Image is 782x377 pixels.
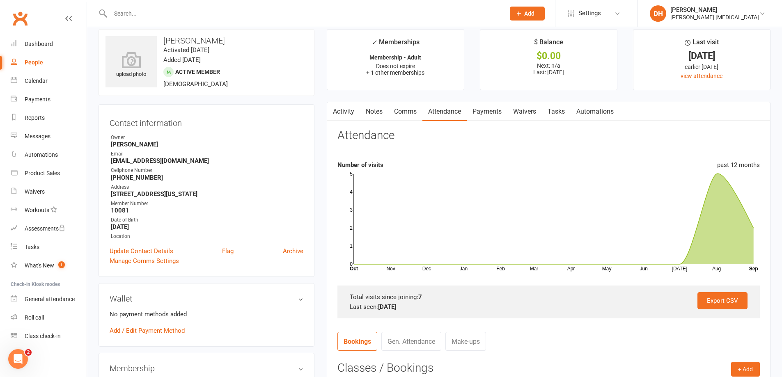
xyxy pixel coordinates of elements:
[488,62,610,75] p: Next: n/a Last: [DATE]
[111,150,303,158] div: Email
[388,102,422,121] a: Comms
[731,362,760,377] button: + Add
[25,170,60,176] div: Product Sales
[418,293,422,301] strong: 7
[717,160,760,170] div: past 12 months
[108,8,499,19] input: Search...
[681,73,722,79] a: view attendance
[445,332,486,351] a: Make-ups
[11,256,87,275] a: What's New1
[337,129,394,142] h3: Attendance
[110,115,303,128] h3: Contact information
[222,246,234,256] a: Flag
[25,151,58,158] div: Automations
[283,246,303,256] a: Archive
[10,8,30,29] a: Clubworx
[366,69,424,76] span: + 1 other memberships
[25,314,44,321] div: Roll call
[11,238,87,256] a: Tasks
[11,164,87,183] a: Product Sales
[641,52,763,60] div: [DATE]
[578,4,601,23] span: Settings
[422,102,467,121] a: Attendance
[350,292,748,302] div: Total visits since joining:
[542,102,571,121] a: Tasks
[111,134,303,142] div: Owner
[58,261,65,268] span: 1
[337,332,377,351] a: Bookings
[25,41,53,47] div: Dashboard
[111,216,303,224] div: Date of Birth
[467,102,507,121] a: Payments
[25,244,39,250] div: Tasks
[685,37,719,52] div: Last visit
[11,109,87,127] a: Reports
[507,102,542,121] a: Waivers
[488,52,610,60] div: $0.00
[110,326,185,336] a: Add / Edit Payment Method
[25,188,45,195] div: Waivers
[105,36,307,45] h3: [PERSON_NAME]
[571,102,619,121] a: Automations
[25,333,61,339] div: Class check-in
[641,62,763,71] div: earlier [DATE]
[360,102,388,121] a: Notes
[25,59,43,66] div: People
[372,39,377,46] i: ✓
[11,201,87,219] a: Workouts
[670,6,759,14] div: [PERSON_NAME]
[25,114,45,121] div: Reports
[11,183,87,201] a: Waivers
[524,10,534,17] span: Add
[11,308,87,327] a: Roll call
[327,102,360,121] a: Activity
[11,290,87,308] a: General attendance kiosk mode
[378,303,396,311] strong: [DATE]
[381,332,441,351] a: Gen. Attendance
[163,80,228,88] span: [DEMOGRAPHIC_DATA]
[105,52,157,79] div: upload photo
[376,63,415,69] span: Does not expire
[25,296,75,302] div: General attendance
[670,14,759,21] div: [PERSON_NAME] [MEDICAL_DATA]
[11,72,87,90] a: Calendar
[350,302,748,312] div: Last seen:
[111,183,303,191] div: Address
[111,141,303,148] strong: [PERSON_NAME]
[163,46,209,54] time: Activated [DATE]
[372,37,420,52] div: Memberships
[111,190,303,198] strong: [STREET_ADDRESS][US_STATE]
[111,167,303,174] div: Cellphone Number
[25,262,54,269] div: What's New
[11,35,87,53] a: Dashboard
[25,78,48,84] div: Calendar
[25,207,49,213] div: Workouts
[697,292,748,309] a: Export CSV
[11,90,87,109] a: Payments
[110,364,303,373] h3: Membership
[163,56,201,64] time: Added [DATE]
[25,225,65,232] div: Assessments
[175,69,220,75] span: Active member
[337,362,760,375] h3: Classes / Bookings
[534,37,563,52] div: $ Balance
[111,200,303,208] div: Member Number
[111,207,303,214] strong: 10081
[11,127,87,146] a: Messages
[111,157,303,165] strong: [EMAIL_ADDRESS][DOMAIN_NAME]
[11,53,87,72] a: People
[337,161,383,169] strong: Number of visits
[110,309,303,319] p: No payment methods added
[111,223,303,231] strong: [DATE]
[111,174,303,181] strong: [PHONE_NUMBER]
[510,7,545,21] button: Add
[25,133,50,139] div: Messages
[25,349,32,356] span: 2
[111,233,303,240] div: Location
[8,349,28,369] iframe: Intercom live chat
[11,146,87,164] a: Automations
[369,54,421,61] strong: Membership - Adult
[110,246,173,256] a: Update Contact Details
[25,96,50,103] div: Payments
[11,327,87,345] a: Class kiosk mode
